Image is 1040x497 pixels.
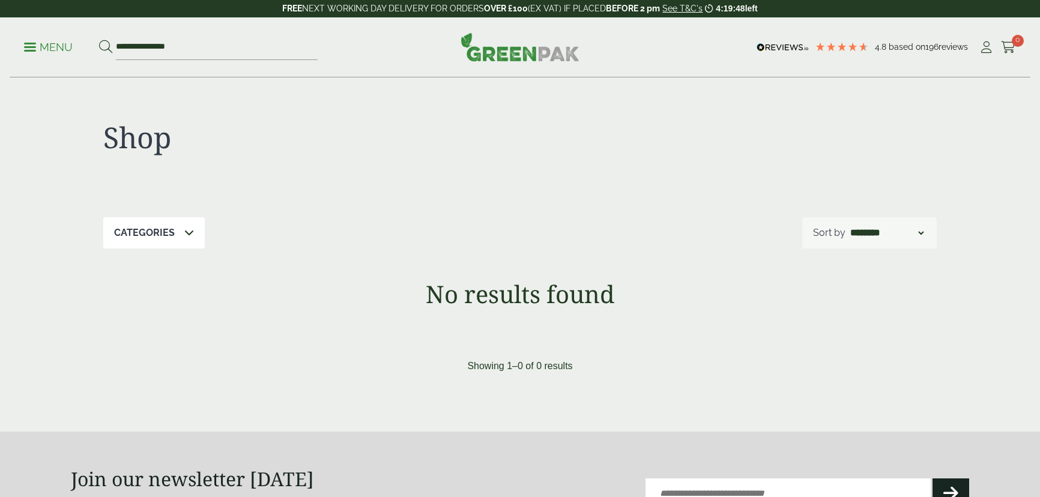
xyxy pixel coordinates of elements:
[1001,38,1016,56] a: 0
[813,226,845,240] p: Sort by
[716,4,745,13] span: 4:19:48
[467,359,572,373] p: Showing 1–0 of 0 results
[848,226,926,240] select: Shop order
[484,4,528,13] strong: OVER £100
[1001,41,1016,53] i: Cart
[889,42,925,52] span: Based on
[979,41,994,53] i: My Account
[114,226,175,240] p: Categories
[662,4,703,13] a: See T&C's
[282,4,302,13] strong: FREE
[1012,35,1024,47] span: 0
[24,40,73,52] a: Menu
[24,40,73,55] p: Menu
[939,42,968,52] span: reviews
[103,120,520,155] h1: Shop
[875,42,889,52] span: 4.8
[925,42,939,52] span: 196
[461,32,579,61] img: GreenPak Supplies
[745,4,758,13] span: left
[606,4,660,13] strong: BEFORE 2 pm
[71,466,314,492] strong: Join our newsletter [DATE]
[757,43,809,52] img: REVIEWS.io
[815,41,869,52] div: 4.79 Stars
[71,280,969,309] h1: No results found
